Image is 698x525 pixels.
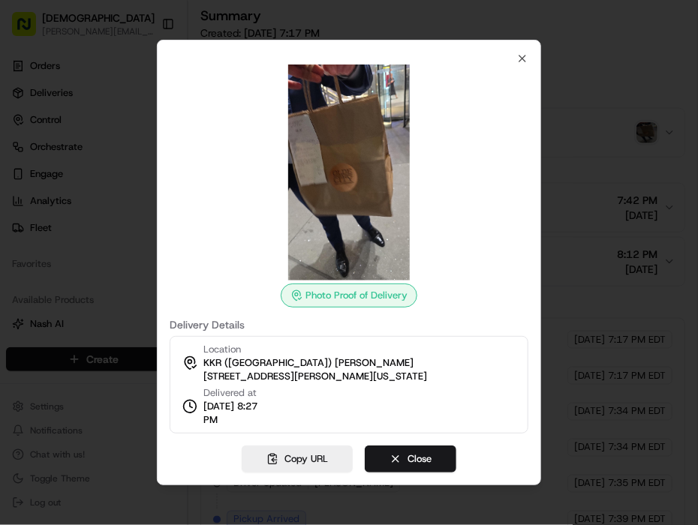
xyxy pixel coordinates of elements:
span: API Documentation [142,217,241,232]
span: Location [203,343,241,356]
a: Powered byPylon [106,253,182,265]
span: Knowledge Base [30,217,115,232]
span: KKR ([GEOGRAPHIC_DATA]) [PERSON_NAME] [203,356,414,370]
a: 💻API Documentation [121,211,247,238]
div: 💻 [127,219,139,231]
span: [DATE] 8:27 PM [203,400,272,427]
p: Welcome 👋 [15,60,273,84]
img: Nash [15,15,45,45]
div: 📗 [15,219,27,231]
img: 1736555255976-a54dd68f-1ca7-489b-9aae-adbdc363a1c4 [15,143,42,170]
button: Copy URL [242,445,353,472]
button: Start new chat [255,148,273,166]
span: Pylon [149,254,182,265]
div: Photo Proof of Delivery [281,283,417,307]
div: Start new chat [51,143,246,158]
a: 📗Knowledge Base [9,211,121,238]
img: photo_proof_of_delivery image [241,64,457,280]
input: Got a question? Start typing here... [39,97,270,112]
span: Delivered at [203,386,272,400]
div: We're available if you need us! [51,158,190,170]
span: [STREET_ADDRESS][PERSON_NAME][US_STATE] [203,370,427,383]
button: Close [365,445,456,472]
label: Delivery Details [170,319,528,330]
